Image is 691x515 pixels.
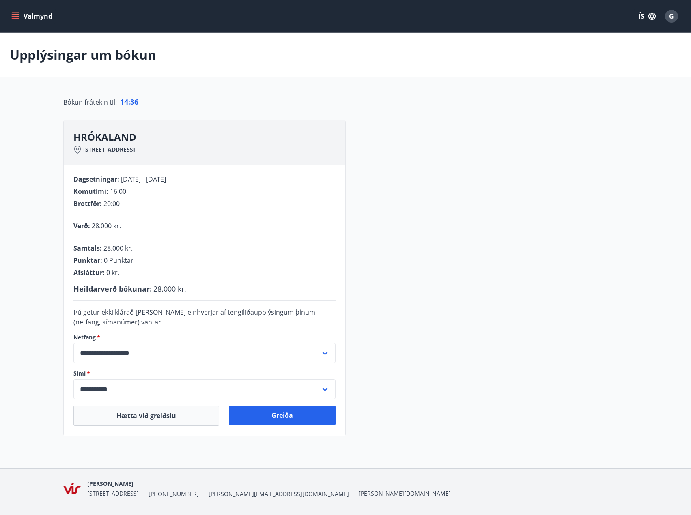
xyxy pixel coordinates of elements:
[669,12,674,21] span: G
[10,9,56,24] button: menu
[73,333,336,341] label: Netfang
[153,284,186,294] span: 28.000 kr.
[149,490,199,498] span: [PHONE_NUMBER]
[104,256,133,265] span: 0 Punktar
[73,256,102,265] span: Punktar :
[92,221,121,230] span: 28.000 kr.
[73,406,219,426] button: Hætta við greiðslu
[229,406,336,425] button: Greiða
[130,97,138,107] span: 36
[73,308,315,326] span: Þú getur ekki klárað [PERSON_NAME] einhverjar af tengiliðaupplýsingum þínum (netfang, símanúmer) ...
[121,175,166,184] span: [DATE] - [DATE]
[103,244,133,253] span: 28.000 kr.
[103,199,120,208] span: 20:00
[73,199,102,208] span: Brottför :
[662,6,681,26] button: G
[87,489,139,497] span: [STREET_ADDRESS]
[73,221,90,230] span: Verð :
[110,187,126,196] span: 16:00
[73,268,105,277] span: Afsláttur :
[73,130,345,144] h3: HRÓKALAND
[63,97,117,107] span: Bókun frátekin til :
[359,489,451,497] a: [PERSON_NAME][DOMAIN_NAME]
[87,480,133,487] span: [PERSON_NAME]
[73,284,152,294] span: Heildarverð bókunar :
[120,97,130,107] span: 14 :
[209,490,349,498] span: [PERSON_NAME][EMAIL_ADDRESS][DOMAIN_NAME]
[73,369,336,378] label: Sími
[73,175,119,184] span: Dagsetningar :
[106,268,119,277] span: 0 kr.
[634,9,660,24] button: ÍS
[73,187,108,196] span: Komutími :
[10,46,156,64] p: Upplýsingar um bókun
[63,480,81,497] img: KLdt0xK1pgQPh9arYqkAgyEgeGrLnSBJDttyfTVn.png
[83,146,135,154] span: [STREET_ADDRESS]
[73,244,102,253] span: Samtals :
